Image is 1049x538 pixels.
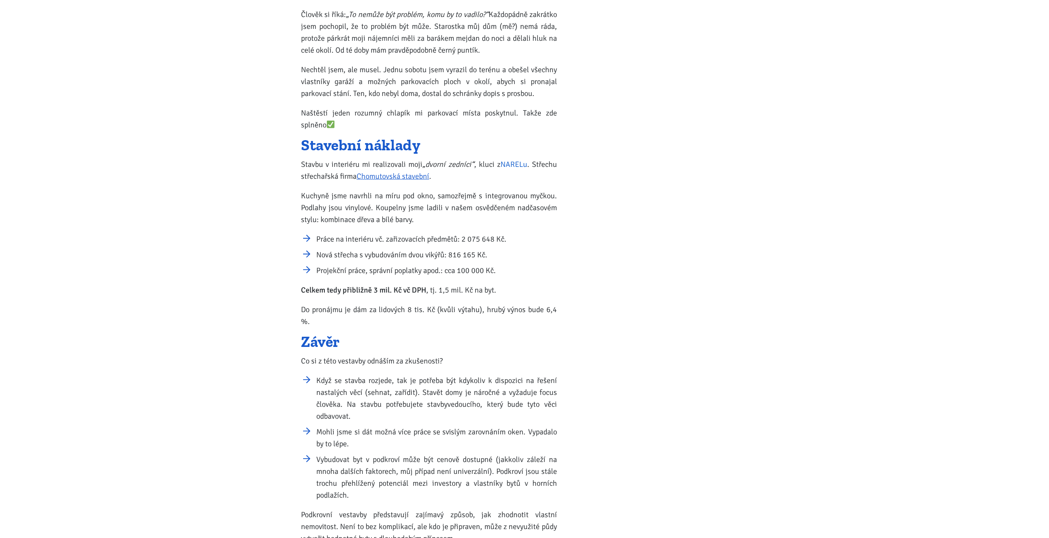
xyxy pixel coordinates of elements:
[301,158,557,182] p: Stavbu v interiéru mi realizovali moji , kluci z . Střechu střechařská firma .
[301,285,426,295] strong: Celkem tedy přibližně 3 mil. Kč vč DPH
[357,172,429,181] a: Chomutovská stavební
[316,233,557,245] li: Práce na interiéru vč. zařizovacích předmětů: 2 075 648 Kč.
[316,249,557,261] li: Nová střecha s vybudováním dvou vikýřů: 816 165 Kč.
[301,8,557,56] p: Člověk si říká: Každopádně zakrátko jsem pochopil, že to problém být může. Starostka můj dům (mě?...
[327,121,335,128] img: ✅
[301,355,557,367] p: Co si z této vestavby odnáším za zkušenosti?
[301,190,557,225] p: Kuchyně jsme navrhli na míru pod okno, samozřejmě s integrovanou myčkou. Podlahy jsou vinylové. K...
[423,160,474,169] em: „dvorní zedníci“
[316,453,557,501] li: Vybudovat byt v podkroví může být cenově dostupné (jakkoliv záleží na mnoha dalších faktorech, mů...
[301,64,557,99] p: Nechtěl jsem, ale musel. Jednu sobotu jsem vyrazil do terénu a obešel všechny vlastníky garáží a ...
[501,160,527,169] a: NARELu
[301,304,557,327] p: Do pronájmu je dám za lidových 8 tis. Kč (kvůli výtahu), hrubý výnos bude 6,4 %.
[346,10,489,19] em: „To nemůže být problém, komu by to vadilo?“
[301,138,557,152] h2: Stavební náklady
[316,375,557,422] li: Když se stavba rozjede, tak je potřeba být kdykoliv k dispozici na řešení nastalých věcí (sehnat,...
[301,107,557,131] p: Naštěstí jeden rozumný chlapík mi parkovací místa poskytnul. Takže zde splněno
[301,284,557,296] p: , tj. 1,5 mil. Kč na byt.
[301,335,557,349] h2: Závěr
[316,265,557,276] li: Projekční práce, správní poplatky apod.: cca 100 000 Kč.
[316,426,557,450] li: Mohli jsme si dát možná více práce se svislým zarovnáním oken. Vypadalo by to lépe.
